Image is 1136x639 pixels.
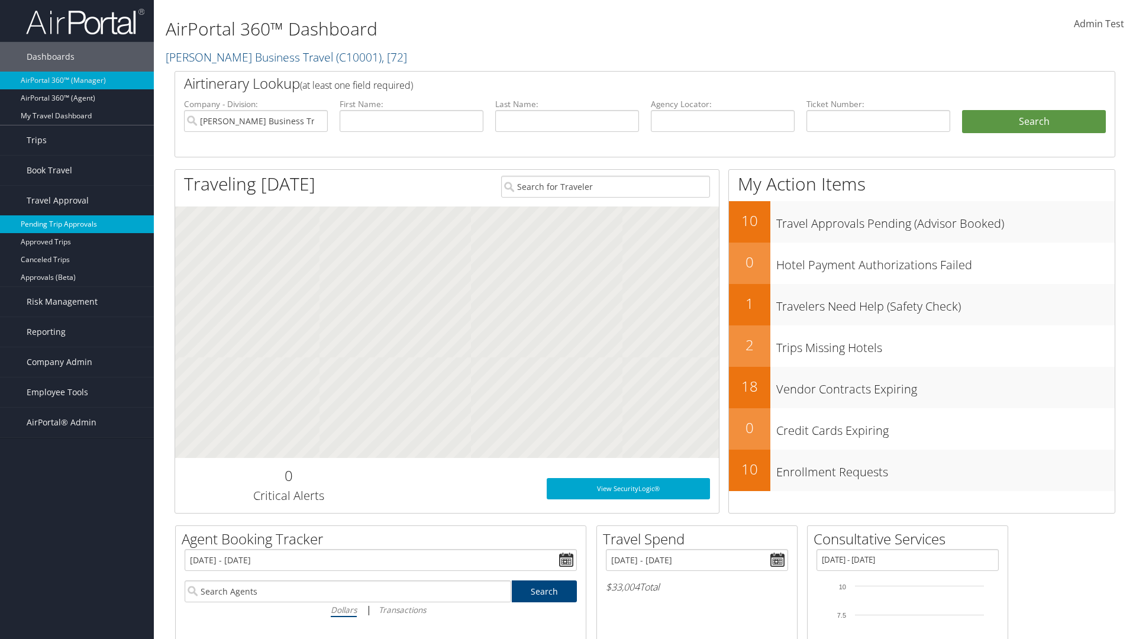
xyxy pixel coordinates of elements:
[806,98,950,110] label: Ticket Number:
[814,529,1008,549] h2: Consultative Services
[776,251,1115,273] h3: Hotel Payment Authorizations Failed
[729,459,770,479] h2: 10
[336,49,382,65] span: ( C10001 )
[729,201,1115,243] a: 10Travel Approvals Pending (Advisor Booked)
[331,604,357,615] i: Dollars
[776,375,1115,398] h3: Vendor Contracts Expiring
[729,211,770,231] h2: 10
[166,17,805,41] h1: AirPortal 360™ Dashboard
[729,172,1115,196] h1: My Action Items
[1074,6,1124,43] a: Admin Test
[27,287,98,317] span: Risk Management
[501,176,710,198] input: Search for Traveler
[606,580,788,593] h6: Total
[182,529,586,549] h2: Agent Booking Tracker
[776,334,1115,356] h3: Trips Missing Hotels
[729,252,770,272] h2: 0
[27,317,66,347] span: Reporting
[185,602,577,617] div: |
[729,418,770,438] h2: 0
[729,284,1115,325] a: 1Travelers Need Help (Safety Check)
[184,466,393,486] h2: 0
[382,49,407,65] span: , [ 72 ]
[651,98,795,110] label: Agency Locator:
[729,293,770,314] h2: 1
[729,243,1115,284] a: 0Hotel Payment Authorizations Failed
[729,367,1115,408] a: 18Vendor Contracts Expiring
[729,408,1115,450] a: 0Credit Cards Expiring
[495,98,639,110] label: Last Name:
[27,186,89,215] span: Travel Approval
[300,79,413,92] span: (at least one field required)
[166,49,407,65] a: [PERSON_NAME] Business Travel
[603,529,797,549] h2: Travel Spend
[27,408,96,437] span: AirPortal® Admin
[184,172,315,196] h1: Traveling [DATE]
[27,42,75,72] span: Dashboards
[547,478,710,499] a: View SecurityLogic®
[776,209,1115,232] h3: Travel Approvals Pending (Advisor Booked)
[340,98,483,110] label: First Name:
[729,335,770,355] h2: 2
[379,604,426,615] i: Transactions
[776,417,1115,439] h3: Credit Cards Expiring
[512,580,577,602] a: Search
[729,325,1115,367] a: 2Trips Missing Hotels
[27,347,92,377] span: Company Admin
[26,8,144,35] img: airportal-logo.png
[184,98,328,110] label: Company - Division:
[27,156,72,185] span: Book Travel
[839,583,846,590] tspan: 10
[185,580,511,602] input: Search Agents
[606,580,640,593] span: $33,004
[1074,17,1124,30] span: Admin Test
[27,377,88,407] span: Employee Tools
[27,125,47,155] span: Trips
[962,110,1106,134] button: Search
[729,376,770,396] h2: 18
[776,458,1115,480] h3: Enrollment Requests
[184,488,393,504] h3: Critical Alerts
[184,73,1028,93] h2: Airtinerary Lookup
[776,292,1115,315] h3: Travelers Need Help (Safety Check)
[837,612,846,619] tspan: 7.5
[729,450,1115,491] a: 10Enrollment Requests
